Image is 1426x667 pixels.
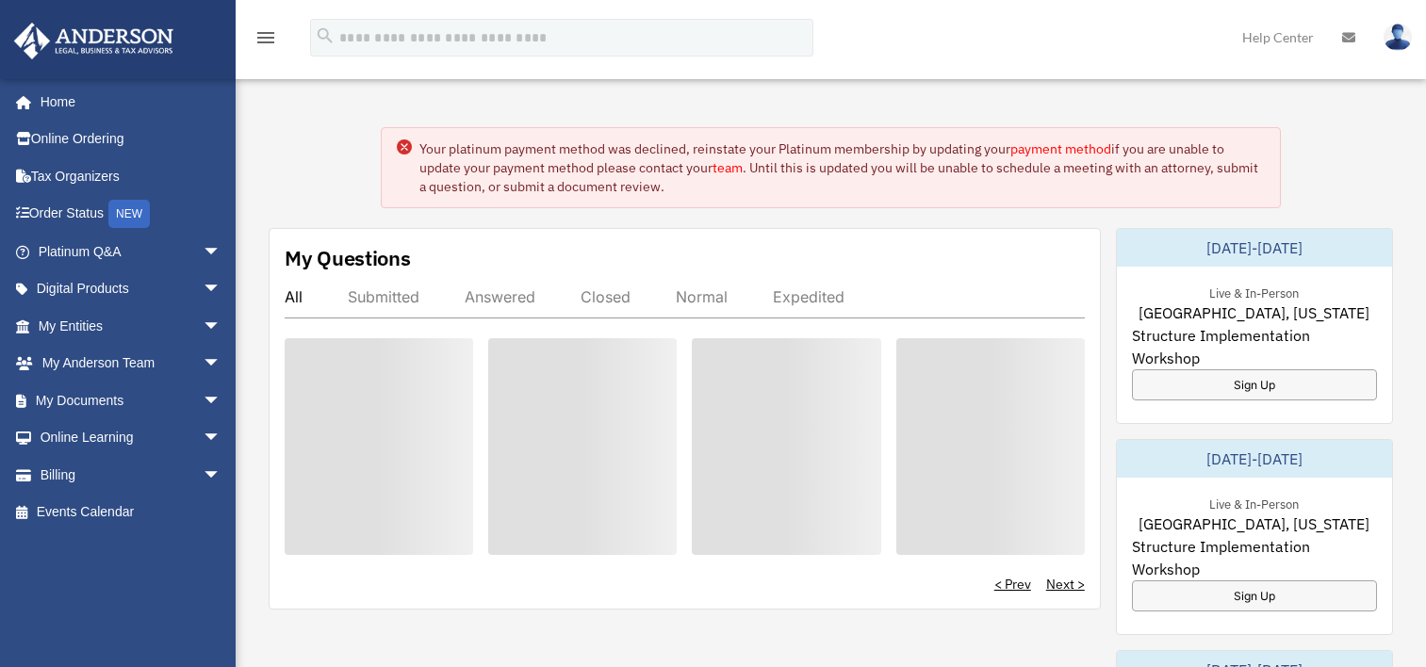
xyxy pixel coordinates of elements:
[1117,229,1392,267] div: [DATE]-[DATE]
[13,270,250,308] a: Digital Productsarrow_drop_down
[13,382,250,419] a: My Documentsarrow_drop_down
[203,419,240,458] span: arrow_drop_down
[203,270,240,309] span: arrow_drop_down
[676,287,728,306] div: Normal
[203,382,240,420] span: arrow_drop_down
[13,419,250,457] a: Online Learningarrow_drop_down
[254,26,277,49] i: menu
[1132,324,1377,369] span: Structure Implementation Workshop
[1132,580,1377,611] a: Sign Up
[315,25,336,46] i: search
[1194,493,1314,512] div: Live & In-Person
[773,287,844,306] div: Expedited
[1046,575,1085,594] a: Next >
[1384,24,1412,51] img: User Pic
[13,307,250,345] a: My Entitiesarrow_drop_down
[1139,301,1369,324] span: [GEOGRAPHIC_DATA], [US_STATE]
[285,244,411,272] div: My Questions
[203,307,240,346] span: arrow_drop_down
[1132,369,1377,400] a: Sign Up
[203,345,240,383] span: arrow_drop_down
[1132,535,1377,580] span: Structure Implementation Workshop
[108,200,150,228] div: NEW
[13,83,240,121] a: Home
[13,494,250,531] a: Events Calendar
[13,233,250,270] a: Platinum Q&Aarrow_drop_down
[13,345,250,382] a: My Anderson Teamarrow_drop_down
[285,287,303,306] div: All
[348,287,419,306] div: Submitted
[1117,440,1392,478] div: [DATE]-[DATE]
[994,575,1031,594] a: < Prev
[13,157,250,195] a: Tax Organizers
[1010,140,1111,157] a: payment method
[13,121,250,158] a: Online Ordering
[8,23,179,59] img: Anderson Advisors Platinum Portal
[203,233,240,271] span: arrow_drop_down
[203,456,240,495] span: arrow_drop_down
[713,159,743,176] a: team
[1139,512,1369,535] span: [GEOGRAPHIC_DATA], [US_STATE]
[13,195,250,234] a: Order StatusNEW
[254,33,277,49] a: menu
[419,139,1264,196] div: Your platinum payment method was declined, reinstate your Platinum membership by updating your if...
[465,287,535,306] div: Answered
[13,456,250,494] a: Billingarrow_drop_down
[1194,282,1314,301] div: Live & In-Person
[581,287,631,306] div: Closed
